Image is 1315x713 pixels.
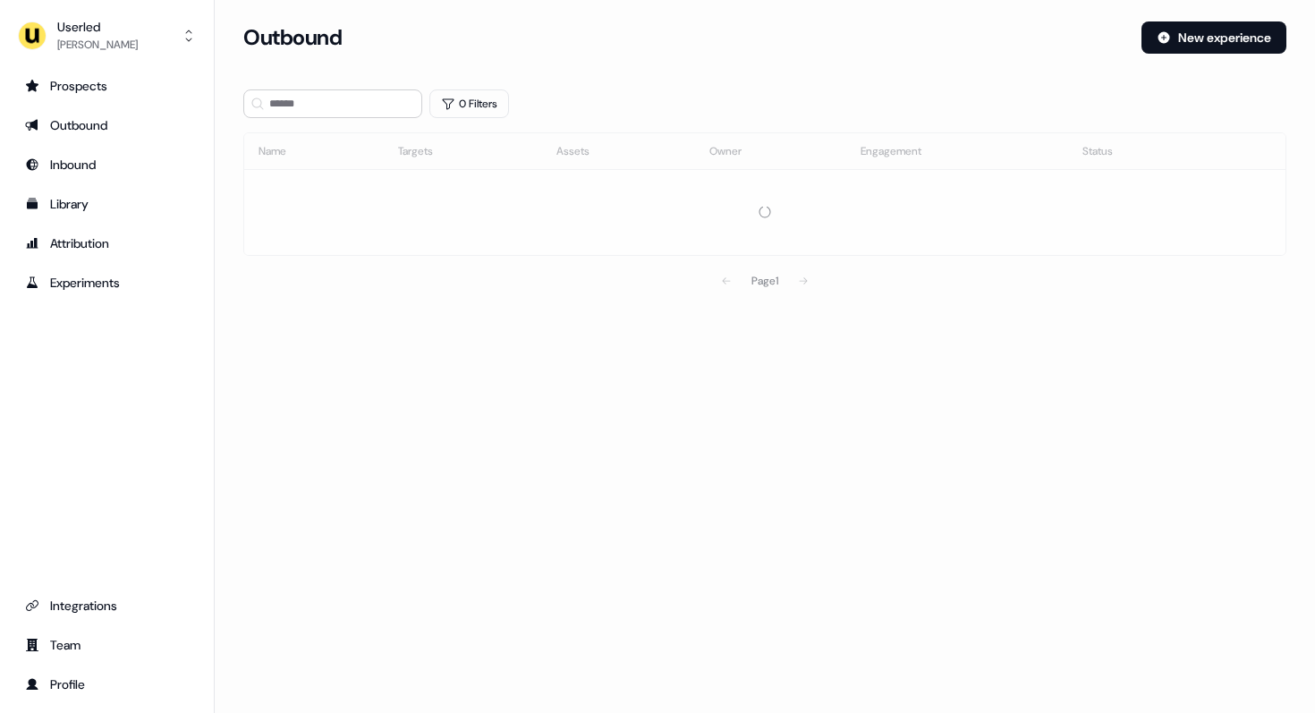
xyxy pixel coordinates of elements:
div: Team [25,636,189,654]
a: Go to profile [14,670,199,699]
div: Prospects [25,77,189,95]
a: Go to Inbound [14,150,199,179]
a: Go to prospects [14,72,199,100]
button: New experience [1141,21,1286,54]
div: Attribution [25,234,189,252]
a: Go to team [14,631,199,659]
a: Go to templates [14,190,199,218]
div: Library [25,195,189,213]
h3: Outbound [243,24,342,51]
div: Inbound [25,156,189,174]
div: Userled [57,18,138,36]
div: Experiments [25,274,189,292]
a: Go to experiments [14,268,199,297]
div: Profile [25,675,189,693]
a: Go to attribution [14,229,199,258]
a: Go to outbound experience [14,111,199,140]
div: [PERSON_NAME] [57,36,138,54]
div: Integrations [25,597,189,615]
button: Userled[PERSON_NAME] [14,14,199,57]
div: Outbound [25,116,189,134]
button: 0 Filters [429,89,509,118]
a: Go to integrations [14,591,199,620]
